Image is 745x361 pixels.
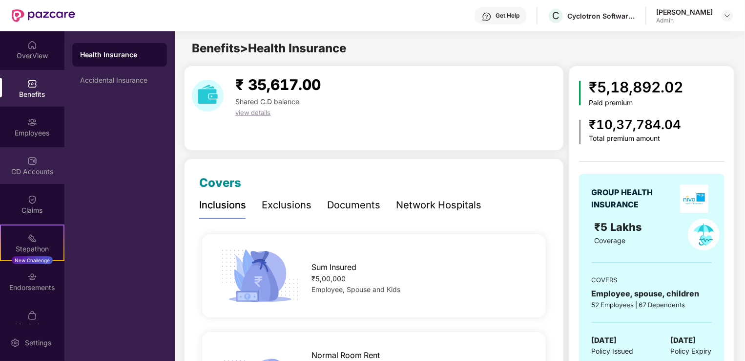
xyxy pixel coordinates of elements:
[235,97,299,106] span: Shared C.D balance
[262,198,311,213] div: Exclusions
[671,335,696,346] span: [DATE]
[592,335,617,346] span: [DATE]
[311,261,356,273] span: Sum Insured
[589,76,683,99] div: ₹5,18,892.02
[27,272,37,282] img: svg+xml;base64,PHN2ZyBpZD0iRW5kb3JzZW1lbnRzIiB4bWxucz0iaHR0cDovL3d3dy53My5vcmcvMjAwMC9zdmciIHdpZH...
[589,135,681,143] div: Total premium amount
[1,244,63,254] div: Stepathon
[27,79,37,89] img: svg+xml;base64,PHN2ZyBpZD0iQmVuZWZpdHMiIHhtbG5zPSJodHRwOi8vd3d3LnczLm9yZy8yMDAwL3N2ZyIgd2lkdGg9Ij...
[496,12,519,20] div: Get Help
[10,338,20,348] img: svg+xml;base64,PHN2ZyBpZD0iU2V0dGluZy0yMHgyMCIgeG1sbnM9Imh0dHA6Ly93d3cudzMub3JnLzIwMDAvc3ZnIiB3aW...
[589,99,683,107] div: Paid premium
[688,219,720,250] img: policyIcon
[552,10,559,22] span: C
[235,109,270,116] span: view details
[592,300,712,310] div: 52 Employees | 67 Dependents
[594,236,625,245] span: Coverage
[567,11,636,21] div: Cyclotron Software Services LLP
[218,247,302,305] img: icon
[80,50,159,60] div: Health Insurance
[579,120,581,144] img: icon
[22,338,54,348] div: Settings
[671,346,712,357] span: Policy Expiry
[80,76,159,84] div: Accidental Insurance
[656,17,713,24] div: Admin
[396,198,481,213] div: Network Hospitals
[235,76,321,93] span: ₹ 35,617.00
[27,156,37,166] img: svg+xml;base64,PHN2ZyBpZD0iQ0RfQWNjb3VudHMiIGRhdGEtbmFtZT0iQ0QgQWNjb3VudHMiIHhtbG5zPSJodHRwOi8vd3...
[12,9,75,22] img: New Pazcare Logo
[199,176,241,190] span: Covers
[27,195,37,204] img: svg+xml;base64,PHN2ZyBpZD0iQ2xhaW0iIHhtbG5zPSJodHRwOi8vd3d3LnczLm9yZy8yMDAwL3N2ZyIgd2lkdGg9IjIwIi...
[27,233,37,243] img: svg+xml;base64,PHN2ZyB4bWxucz0iaHR0cDovL3d3dy53My5vcmcvMjAwMC9zdmciIHdpZHRoPSIyMSIgaGVpZ2h0PSIyMC...
[680,184,708,213] img: insurerLogo
[27,40,37,50] img: svg+xml;base64,PHN2ZyBpZD0iSG9tZSIgeG1sbnM9Imh0dHA6Ly93d3cudzMub3JnLzIwMDAvc3ZnIiB3aWR0aD0iMjAiIG...
[579,81,581,105] img: icon
[199,198,246,213] div: Inclusions
[592,275,712,285] div: COVERS
[192,41,346,55] span: Benefits > Health Insurance
[27,117,37,127] img: svg+xml;base64,PHN2ZyBpZD0iRW1wbG95ZWVzIiB4bWxucz0iaHR0cDovL3d3dy53My5vcmcvMjAwMC9zdmciIHdpZHRoPS...
[592,186,677,211] div: GROUP HEALTH INSURANCE
[592,288,712,300] div: Employee, spouse, children
[27,311,37,320] img: svg+xml;base64,PHN2ZyBpZD0iTXlfT3JkZXJzIiBkYXRhLW5hbWU9Ik15IE9yZGVycyIgeG1sbnM9Imh0dHA6Ly93d3cudz...
[656,7,713,17] div: [PERSON_NAME]
[594,221,645,233] span: ₹5 Lakhs
[482,12,492,22] img: svg+xml;base64,PHN2ZyBpZD0iSGVscC0zMngzMiIgeG1sbnM9Imh0dHA6Ly93d3cudzMub3JnLzIwMDAvc3ZnIiB3aWR0aD...
[12,256,53,264] div: New Challenge
[192,80,224,112] img: download
[327,198,380,213] div: Documents
[589,115,681,135] div: ₹10,37,784.04
[311,273,530,284] div: ₹5,00,000
[724,12,731,20] img: svg+xml;base64,PHN2ZyBpZD0iRHJvcGRvd24tMzJ4MzIiIHhtbG5zPSJodHRwOi8vd3d3LnczLm9yZy8yMDAwL3N2ZyIgd2...
[311,285,400,293] span: Employee, Spouse and Kids
[592,346,634,357] span: Policy Issued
